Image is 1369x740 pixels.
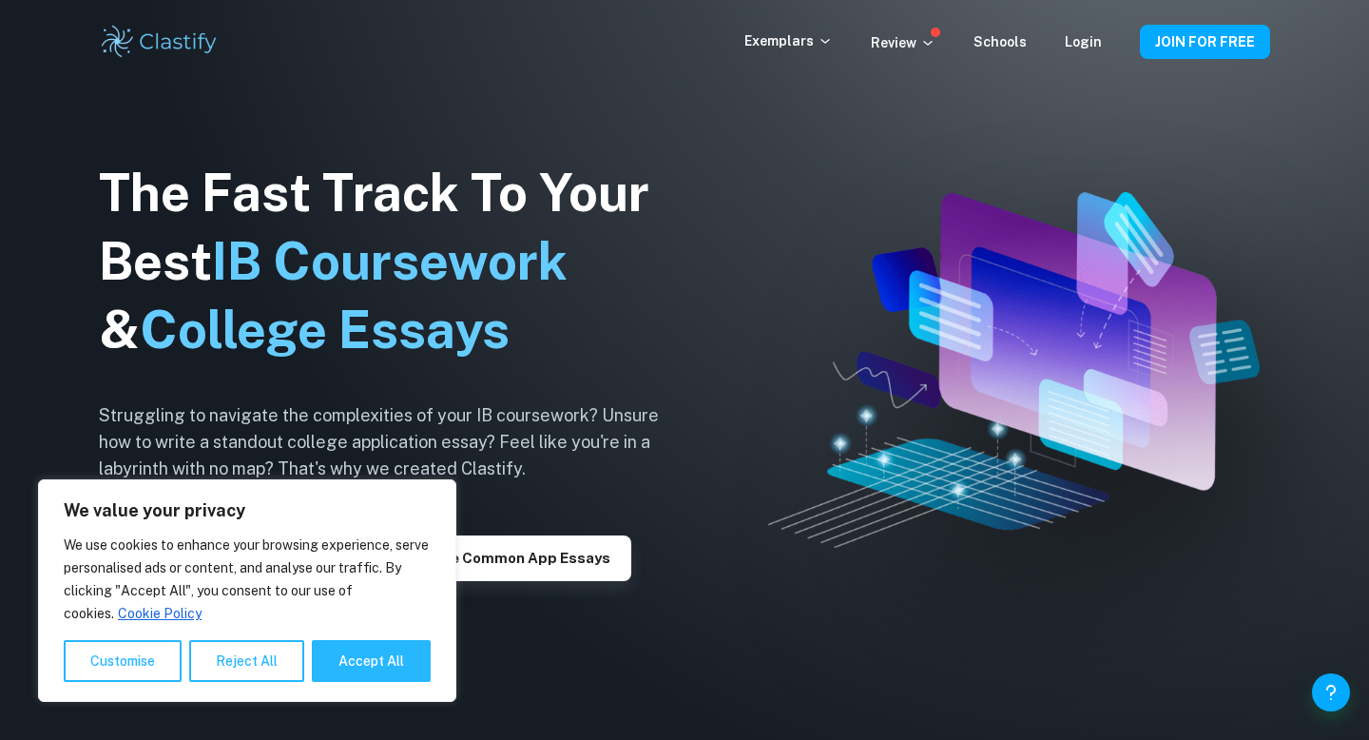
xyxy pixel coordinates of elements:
[768,192,1260,547] img: Clastify hero
[189,640,304,682] button: Reject All
[1140,25,1270,59] button: JOIN FOR FREE
[383,536,631,581] button: Explore Common App essays
[64,640,182,682] button: Customise
[871,32,935,53] p: Review
[64,499,431,522] p: We value your privacy
[99,159,688,364] h1: The Fast Track To Your Best &
[99,23,220,61] img: Clastify logo
[140,300,510,360] span: College Essays
[974,34,1027,49] a: Schools
[312,640,431,682] button: Accept All
[38,479,456,702] div: We value your privacy
[212,231,568,291] span: IB Coursework
[64,534,431,625] p: We use cookies to enhance your browsing experience, serve personalised ads or content, and analys...
[383,548,631,566] a: Explore Common App essays
[117,605,202,622] a: Cookie Policy
[1312,673,1350,711] button: Help and Feedback
[99,402,688,482] h6: Struggling to navigate the complexities of your IB coursework? Unsure how to write a standout col...
[1065,34,1102,49] a: Login
[744,30,833,51] p: Exemplars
